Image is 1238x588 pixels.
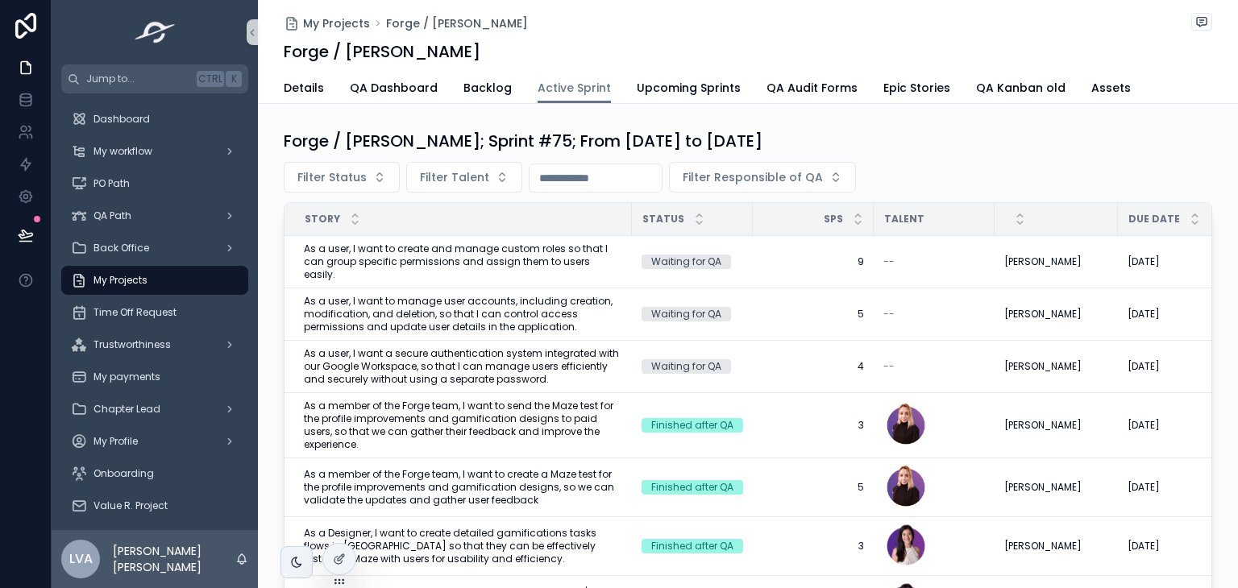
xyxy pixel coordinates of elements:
[61,459,248,488] a: Onboarding
[538,73,611,104] a: Active Sprint
[1128,481,1229,494] a: [DATE]
[651,480,733,495] div: Finished after QA
[93,177,130,190] span: PO Path
[642,255,743,269] a: Waiting for QA
[61,169,248,198] a: PO Path
[93,145,152,158] span: My workflow
[61,491,248,520] a: Value R. Project
[305,213,340,226] span: Story
[651,418,733,433] div: Finished after QA
[86,72,190,85] span: Jump to...
[61,298,248,327] a: Time Off Request
[1128,481,1160,494] span: [DATE]
[762,308,864,321] a: 5
[642,539,743,553] a: Finished after QA
[197,71,224,87] span: Ctrl
[420,169,489,185] span: Filter Talent
[61,234,248,263] a: Back Office
[1004,255,1108,268] a: [PERSON_NAME]
[304,242,622,281] a: As a user, I want to create and manage custom roles so that I can group specific permissions and ...
[303,15,370,31] span: My Projects
[304,400,622,451] span: As a member of the Forge team, I want to send the Maze test for the profile improvements and gami...
[463,80,512,96] span: Backlog
[651,539,733,553] div: Finished after QA
[1004,255,1082,268] span: [PERSON_NAME]
[93,338,171,351] span: Trustworthiness
[304,295,622,333] a: As a user, I want to manage user accounts, including creation, modification, and deletion, so tha...
[1128,255,1229,268] a: [DATE]
[61,137,248,166] a: My workflow
[93,435,138,448] span: My Profile
[669,162,856,193] button: Select Button
[1128,540,1160,553] span: [DATE]
[651,307,721,321] div: Waiting for QA
[1128,360,1160,373] span: [DATE]
[1091,80,1131,96] span: Assets
[538,80,611,96] span: Active Sprint
[284,162,400,193] button: Select Button
[61,201,248,230] a: QA Path
[762,419,864,432] a: 3
[1128,255,1160,268] span: [DATE]
[883,255,985,268] a: --
[284,130,762,152] h1: Forge / [PERSON_NAME]; Sprint #75; From [DATE] to [DATE]
[69,549,93,569] span: LVA
[284,15,370,31] a: My Projects
[1004,308,1108,321] a: [PERSON_NAME]
[976,80,1066,96] span: QA Kanban old
[642,213,684,226] span: Status
[284,73,324,106] a: Details
[93,499,168,512] span: Value R. Project
[61,395,248,424] a: Chapter Lead
[113,543,235,575] p: [PERSON_NAME] [PERSON_NAME]
[61,105,248,134] a: Dashboard
[350,73,438,106] a: QA Dashboard
[883,73,950,106] a: Epic Stories
[93,403,160,416] span: Chapter Lead
[883,360,985,373] a: --
[762,255,864,268] a: 9
[883,255,895,268] span: --
[1004,481,1108,494] a: [PERSON_NAME]
[642,359,743,374] a: Waiting for QA
[227,72,240,85] span: K
[642,480,743,495] a: Finished after QA
[350,80,438,96] span: QA Dashboard
[284,80,324,96] span: Details
[1128,308,1229,321] a: [DATE]
[766,73,858,106] a: QA Audit Forms
[762,540,864,553] a: 3
[304,468,622,507] a: As a member of the Forge team, I want to create a Maze test for the profile improvements and gami...
[61,330,248,359] a: Trustworthiness
[1004,540,1082,553] span: [PERSON_NAME]
[304,347,622,386] a: As a user, I want a secure authentication system integrated with our Google Workspace, so that I ...
[1004,540,1108,553] a: [PERSON_NAME]
[1004,419,1082,432] span: [PERSON_NAME]
[93,242,149,255] span: Back Office
[61,266,248,295] a: My Projects
[93,371,160,383] span: My payments
[61,362,248,391] a: My payments
[1128,419,1229,432] a: [DATE]
[1004,360,1082,373] span: [PERSON_NAME]
[93,113,150,126] span: Dashboard
[651,255,721,269] div: Waiting for QA
[824,213,843,226] span: SPs
[1004,419,1108,432] a: [PERSON_NAME]
[406,162,522,193] button: Select Button
[93,274,147,287] span: My Projects
[386,15,528,31] a: Forge / [PERSON_NAME]
[1004,360,1108,373] a: [PERSON_NAME]
[463,73,512,106] a: Backlog
[762,360,864,373] a: 4
[651,359,721,374] div: Waiting for QA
